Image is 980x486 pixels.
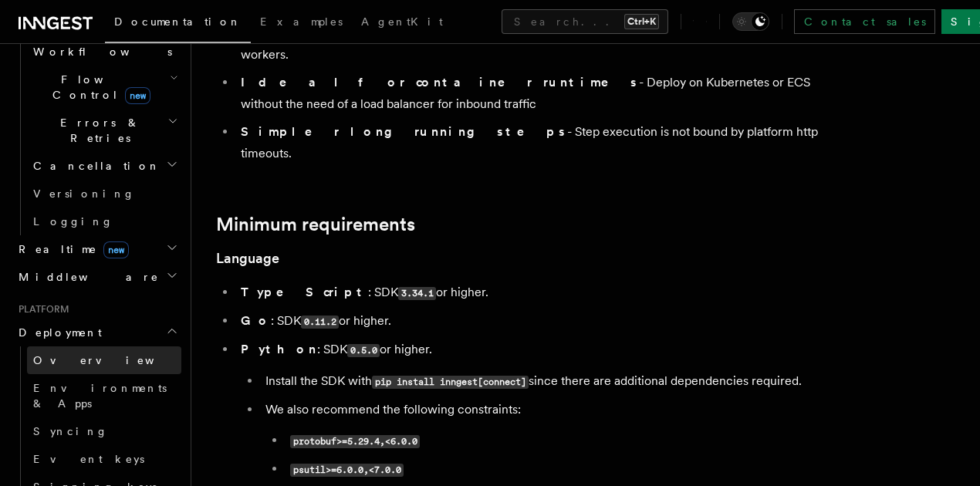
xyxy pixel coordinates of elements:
button: Realtimenew [12,235,181,263]
span: Platform [12,303,69,316]
code: protobuf>=5.29.4,<6.0.0 [290,435,420,448]
strong: Ideal for container runtimes [241,75,639,89]
a: Versioning [27,180,181,208]
code: 3.34.1 [398,287,436,300]
span: Deployment [12,325,102,340]
strong: Python [241,342,317,356]
span: Middleware [12,269,159,285]
a: Environments & Apps [27,374,181,417]
span: AgentKit [361,15,443,28]
span: Logging [33,215,113,228]
a: Overview [27,346,181,374]
code: 0.5.0 [347,344,380,357]
li: : SDK or higher. [236,310,833,332]
li: Install the SDK with since there are additional dependencies required. [261,370,833,393]
code: 0.11.2 [301,316,339,329]
a: Contact sales [794,9,935,34]
button: Toggle dark mode [732,12,769,31]
span: new [103,241,129,258]
li: - Easily add more capacity by running additional workers. [236,22,833,66]
button: Search...Ctrl+K [502,9,668,34]
strong: Go [241,313,271,328]
span: Flow Control [27,72,170,103]
a: Examples [251,5,352,42]
a: Syncing [27,417,181,445]
span: Documentation [114,15,242,28]
span: Errors & Retries [27,115,167,146]
a: Logging [27,208,181,235]
a: Event keys [27,445,181,473]
a: Language [216,248,279,269]
span: Cancellation [27,158,161,174]
button: Middleware [12,263,181,291]
li: - Deploy on Kubernetes or ECS without the need of a load balancer for inbound traffic [236,72,833,115]
span: Versioning [33,187,135,200]
span: Steps & Workflows [27,29,172,59]
span: Realtime [12,241,129,257]
span: Overview [33,354,192,366]
code: psutil>=6.0.0,<7.0.0 [290,464,404,477]
kbd: Ctrl+K [624,14,659,29]
button: Errors & Retries [27,109,181,152]
strong: TypeScript [241,285,368,299]
a: Minimum requirements [216,214,415,235]
button: Cancellation [27,152,181,180]
span: new [125,87,150,104]
span: Examples [260,15,343,28]
strong: Simpler long running steps [241,124,567,139]
a: Documentation [105,5,251,43]
button: Steps & Workflows [27,22,181,66]
span: Syncing [33,425,108,437]
code: pip install inngest[connect] [372,376,529,389]
span: Event keys [33,453,144,465]
span: Environments & Apps [33,382,167,410]
a: AgentKit [352,5,452,42]
button: Flow Controlnew [27,66,181,109]
li: : SDK or higher. [236,282,833,304]
li: - Step execution is not bound by platform http timeouts. [236,121,833,164]
button: Deployment [12,319,181,346]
